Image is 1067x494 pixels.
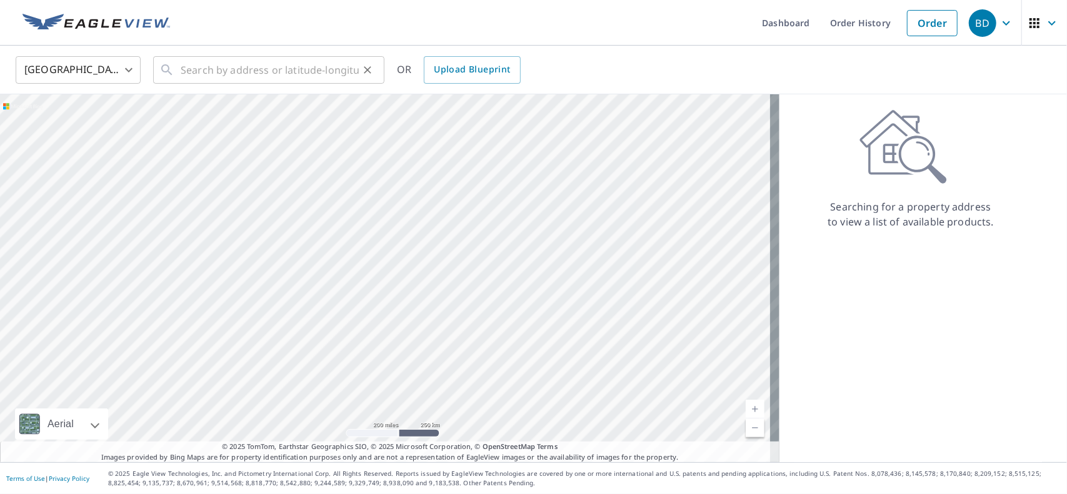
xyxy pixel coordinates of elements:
p: | [6,475,89,482]
a: Current Level 5, Zoom Out [746,418,764,437]
span: Upload Blueprint [434,62,510,77]
a: Privacy Policy [49,474,89,483]
div: Aerial [44,408,78,440]
div: Aerial [15,408,108,440]
div: [GEOGRAPHIC_DATA] [16,52,141,87]
a: Order [907,10,958,36]
a: Current Level 5, Zoom In [746,400,764,418]
div: OR [397,56,521,84]
div: BD [969,9,996,37]
a: Terms [537,442,558,451]
a: Upload Blueprint [424,56,520,84]
input: Search by address or latitude-longitude [181,52,359,87]
p: © 2025 Eagle View Technologies, Inc. and Pictometry International Corp. All Rights Reserved. Repo... [108,469,1061,488]
a: OpenStreetMap [483,442,535,451]
a: Terms of Use [6,474,45,483]
p: Searching for a property address to view a list of available products. [827,199,994,229]
img: EV Logo [23,14,170,32]
span: © 2025 TomTom, Earthstar Geographics SIO, © 2025 Microsoft Corporation, © [222,442,558,452]
button: Clear [359,61,376,79]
